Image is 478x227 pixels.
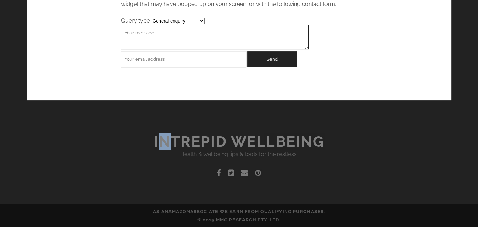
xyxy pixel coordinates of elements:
[217,169,221,176] i: facebook
[121,17,357,67] form: Query type:
[241,169,248,176] i: email
[228,169,234,176] i: twitter
[154,133,324,150] a: Intrepid Wellbeing
[121,51,246,67] input: Your email address
[255,169,261,176] i: pinterest
[247,51,297,67] input: Send
[168,209,190,214] a: Amazon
